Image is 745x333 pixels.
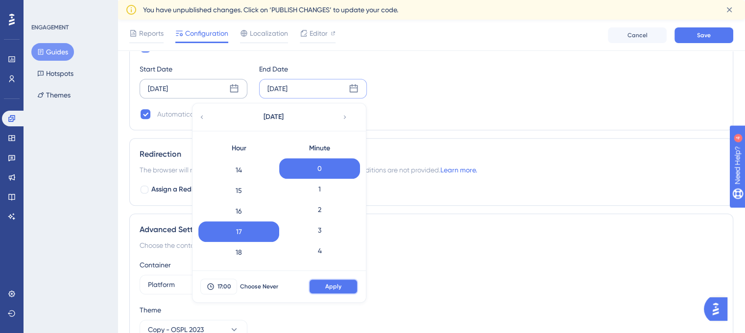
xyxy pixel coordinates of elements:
button: Themes [31,86,76,104]
div: 0 [279,158,360,179]
div: Redirection [140,148,723,160]
a: Learn more. [440,166,477,174]
div: 4 [279,240,360,261]
span: Editor [310,27,328,39]
button: Platform [140,275,247,294]
div: [DATE] [148,83,168,95]
div: Advanced Settings [140,224,723,236]
iframe: UserGuiding AI Assistant Launcher [704,294,733,324]
span: Choose Never [240,283,278,290]
button: Guides [31,43,74,61]
button: Choose Never [237,279,281,294]
button: Hotspots [31,65,79,82]
span: Platform [148,279,175,290]
div: Minute [279,139,360,158]
div: 15 [198,180,279,201]
span: Need Help? [23,2,61,14]
span: You have unpublished changes. Click on ‘PUBLISH CHANGES’ to update your code. [143,4,398,16]
div: 2 [279,199,360,220]
div: [DATE] [267,83,288,95]
span: Apply [325,283,341,290]
div: 17 [198,221,279,242]
div: 19 [198,262,279,283]
span: Assign a Redirection URL [151,184,229,195]
div: 16 [198,201,279,221]
div: 4 [68,5,71,13]
div: 14 [198,160,279,180]
div: Start Date [140,63,247,75]
div: 5 [279,261,360,282]
div: 18 [198,242,279,262]
div: Hour [198,139,279,158]
button: Cancel [608,27,667,43]
div: 1 [279,179,360,199]
div: 3 [279,220,360,240]
button: [DATE] [224,107,322,127]
span: The browser will redirect to the “Redirection URL” when the Targeting Conditions are not provided. [140,164,477,176]
div: End Date [259,63,367,75]
span: Save [697,31,711,39]
span: Configuration [185,27,228,39]
span: Localization [250,27,288,39]
div: ENGAGEMENT [31,24,69,31]
button: 17:00 [200,279,237,294]
button: Save [674,27,733,43]
span: Cancel [627,31,648,39]
div: Container [140,259,723,271]
div: Theme [140,304,723,316]
span: Reports [139,27,164,39]
div: Choose the container and theme for the guide. [140,239,723,251]
div: Automatically set as “Inactive” when the scheduled period is over. [157,108,359,120]
button: Apply [309,279,358,294]
span: 17:00 [217,283,231,290]
span: [DATE] [264,111,284,123]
